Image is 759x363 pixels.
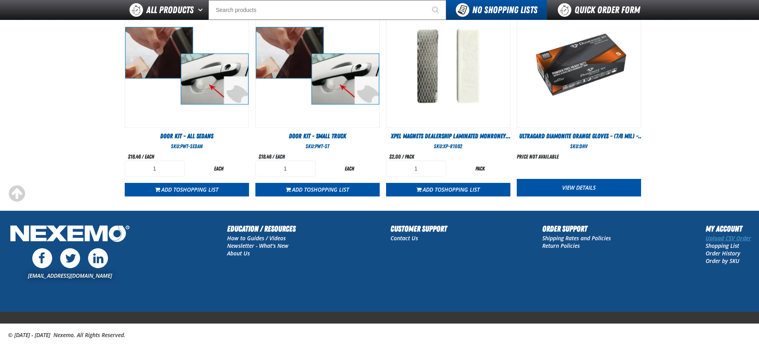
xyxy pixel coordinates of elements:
span: Ultragard Diamonite Orange Gloves - (7/8 mil) - (100 gloves per box MIN 10 box order) [519,132,643,149]
a: Door Kit - All Sedans [125,132,249,141]
span: Add to [161,186,218,193]
h2: Order Support [542,223,611,235]
span: XPEL Magnets Dealership Laminated Monroney Stickers (Pack of 2 Magnets) [391,132,510,149]
a: Ultragard Diamonite Orange Gloves - (7/8 mil) - (100 gloves per box MIN 10 box order) [517,132,641,141]
div: pack [450,165,510,173]
a: Return Policies [542,242,580,249]
h2: Education / Resources [227,223,296,235]
div: each [320,165,380,173]
a: How to Guides / Videos [227,234,286,242]
a: About Us [227,249,250,257]
span: Add to [423,186,480,193]
div: each [189,165,249,173]
span: / [402,153,404,160]
input: Product Quantity [386,161,446,177]
a: Newsletter - What's New [227,242,288,249]
button: Add toShopping List [386,183,510,196]
span: PWT-ST [315,143,329,149]
img: XPEL Magnets Dealership Laminated Monroney Stickers (Pack of 2 Magnets) [386,4,510,128]
: View Details of the Ultragard Diamonite Orange Gloves - (7/8 mil) - (100 gloves per box MIN 10 bo... [517,4,641,128]
div: SKU: [517,143,641,150]
span: Door Kit - Small Truck [289,132,346,140]
span: Door Kit - All Sedans [160,132,213,140]
button: Add toShopping List [255,183,380,196]
div: Price not available [517,153,559,161]
img: Door Kit - Small Truck [256,4,379,128]
span: / [273,153,274,160]
span: / [142,153,143,160]
span: XP-R1082 [443,143,462,149]
a: [EMAIL_ADDRESS][DOMAIN_NAME] [28,272,112,279]
div: SKU: [386,143,510,150]
a: XPEL Magnets Dealership Laminated Monroney Stickers (Pack of 2 Magnets) [386,132,510,141]
a: Order History [706,249,740,257]
a: Shipping Rates and Policies [542,234,611,242]
: View Details of the XPEL Magnets Dealership Laminated Monroney Stickers (Pack of 2 Magnets) [386,4,510,128]
span: Shopping List [311,186,349,193]
span: Add to [292,186,349,193]
span: DHV [579,143,588,149]
a: View Details [517,179,641,196]
a: Upload CSV Order [706,234,751,242]
a: Order by SKU [706,257,739,265]
img: Ultragard Diamonite Orange Gloves - (7/8 mil) - (100 gloves per box MIN 10 box order) [517,4,641,128]
: View Details of the Door Kit - All Sedans [125,4,249,128]
input: Product Quantity [255,161,316,177]
span: No Shopping Lists [472,4,537,16]
: View Details of the Door Kit - Small Truck [256,4,379,128]
img: Door Kit - All Sedans [125,4,249,128]
span: each [145,153,154,160]
span: Shopping List [180,186,218,193]
a: Shopping List [706,242,739,249]
h2: My Account [706,223,751,235]
div: SKU: [255,143,380,150]
span: All Products [146,3,194,17]
span: Shopping List [441,186,480,193]
img: Nexemo Logo [8,223,132,246]
span: $18.46 [259,153,271,160]
h2: Customer Support [390,223,447,235]
span: $2.00 [389,153,401,160]
span: PWT-Sedan [180,143,203,149]
span: each [275,153,285,160]
a: Door Kit - Small Truck [255,132,380,141]
button: Add toShopping List [125,183,249,196]
span: pack [405,153,414,160]
a: Contact Us [390,234,418,242]
div: Scroll to the top [8,185,25,202]
input: Product Quantity [125,161,185,177]
div: SKU: [125,143,249,150]
span: $18.46 [128,153,141,160]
